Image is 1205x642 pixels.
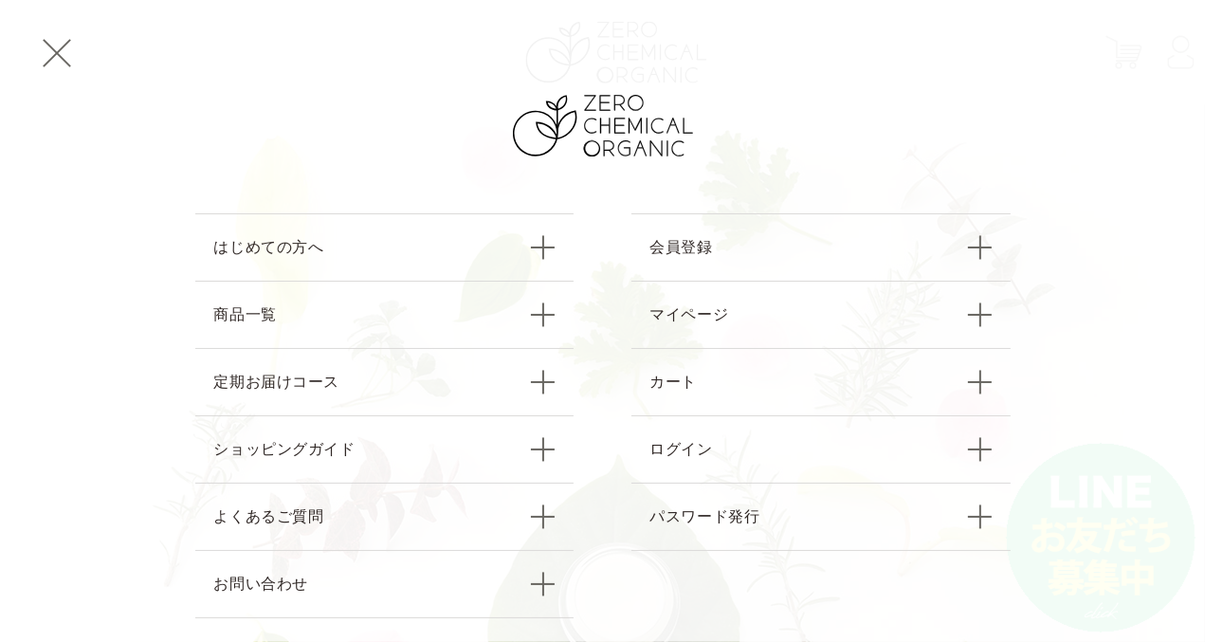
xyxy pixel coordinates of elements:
[513,95,693,156] img: ZERO CHEMICAL ORGANIC
[631,483,1011,551] a: パスワード発行
[195,281,575,348] a: 商品一覧
[195,550,575,618] a: お問い合わせ
[631,415,1011,483] a: ログイン
[631,348,1011,415] a: カート
[195,415,575,483] a: ショッピングガイド
[631,213,1011,281] a: 会員登録
[195,483,575,550] a: よくあるご質問
[195,348,575,415] a: 定期お届けコース
[631,281,1011,348] a: マイページ
[195,213,575,281] a: はじめての方へ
